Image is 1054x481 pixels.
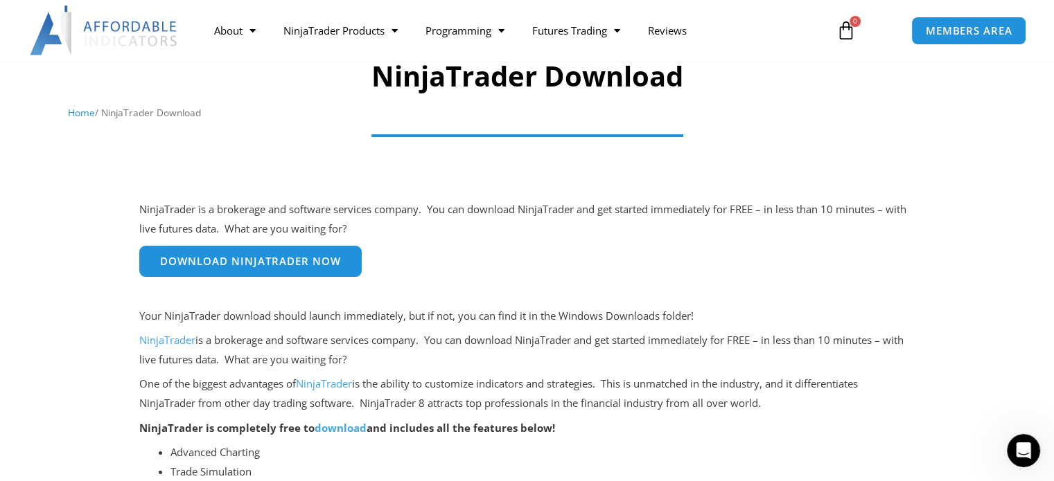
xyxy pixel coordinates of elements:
[30,6,179,55] img: LogoAI | Affordable Indicators – NinjaTrader
[139,331,915,370] p: is a brokerage and software services company. You can download NinjaTrader and get started immedi...
[139,421,555,435] strong: NinjaTrader is completely free to and includes all the features below!
[816,10,877,51] a: 0
[634,15,701,46] a: Reviews
[68,106,95,119] a: Home
[296,376,352,390] a: NinjaTrader
[170,443,915,462] li: Advanced Charting
[911,17,1027,45] a: MEMBERS AREA
[160,256,341,266] span: Download NinjaTrader Now
[68,104,986,122] nav: Breadcrumb
[518,15,634,46] a: Futures Trading
[68,57,986,96] h1: NinjaTrader Download
[139,333,195,347] a: NinjaTrader
[412,15,518,46] a: Programming
[139,200,915,239] p: NinjaTrader is a brokerage and software services company. You can download NinjaTrader and get st...
[200,15,270,46] a: About
[139,246,362,277] a: Download NinjaTrader Now
[850,16,861,27] span: 0
[1007,434,1040,467] iframe: Intercom live chat
[926,26,1012,36] span: MEMBERS AREA
[139,374,915,413] p: One of the biggest advantages of is the ability to customize indicators and strategies. This is u...
[139,307,915,326] p: Your NinjaTrader download should launch immediately, but if not, you can find it in the Windows D...
[200,15,823,46] nav: Menu
[270,15,412,46] a: NinjaTrader Products
[315,421,367,435] a: download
